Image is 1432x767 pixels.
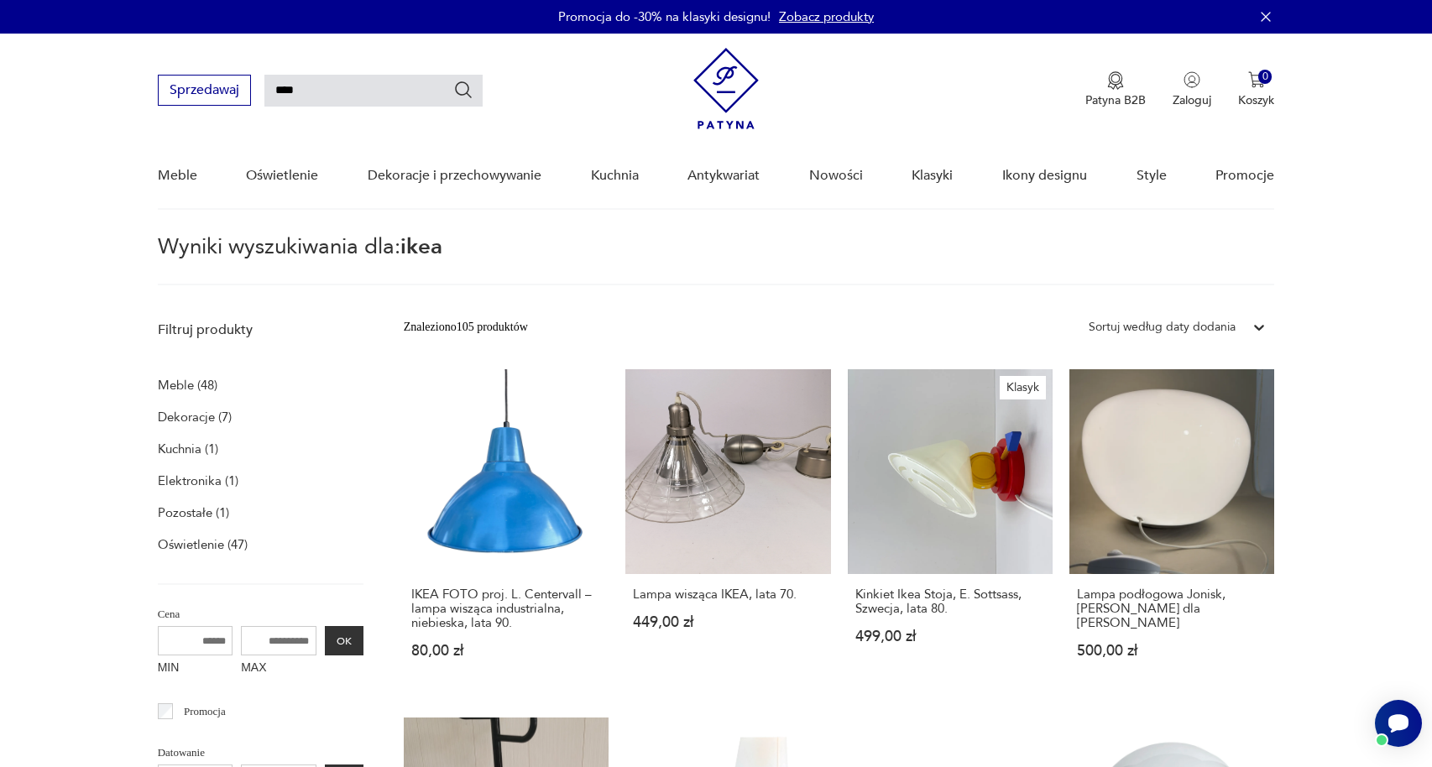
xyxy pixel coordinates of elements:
p: Koszyk [1238,92,1274,108]
button: Sprzedawaj [158,75,251,106]
label: MAX [241,655,316,682]
a: Sprzedawaj [158,86,251,97]
a: Meble [158,143,197,208]
button: Patyna B2B [1085,71,1146,108]
h3: IKEA FOTO proj. L. Centervall – lampa wisząca industrialna, niebieska, lata 90. [411,587,601,630]
p: Wyniki wyszukiwania dla: [158,237,1275,285]
button: 0Koszyk [1238,71,1274,108]
p: Cena [158,605,363,624]
a: Antykwariat [687,143,760,208]
img: Ikona medalu [1107,71,1124,90]
p: 499,00 zł [855,629,1045,644]
img: Ikona koszyka [1248,71,1265,88]
a: Oświetlenie (47) [158,533,248,556]
div: Sortuj według daty dodania [1089,318,1236,337]
a: Dekoracje i przechowywanie [368,143,541,208]
p: Promocja do -30% na klasyki designu! [558,8,771,25]
img: Patyna - sklep z meblami i dekoracjami vintage [693,48,759,129]
h3: Kinkiet Ikea Stoja, E. Sottsass, Szwecja, lata 80. [855,587,1045,616]
p: 80,00 zł [411,644,601,658]
p: 449,00 zł [633,615,823,629]
button: Zaloguj [1173,71,1211,108]
a: Oświetlenie [246,143,318,208]
img: Ikonka użytkownika [1184,71,1200,88]
a: Meble (48) [158,373,217,397]
p: Filtruj produkty [158,321,363,339]
iframe: Smartsupp widget button [1375,700,1422,747]
span: ikea [400,232,442,262]
a: Style [1137,143,1167,208]
a: Lampa podłogowa Jonisk, Carl Öjerstam dla IkeaLampa podłogowa Jonisk, [PERSON_NAME] dla [PERSON_N... [1069,369,1274,691]
a: KlasykKinkiet Ikea Stoja, E. Sottsass, Szwecja, lata 80.Kinkiet Ikea Stoja, E. Sottsass, Szwecja,... [848,369,1053,691]
div: Znaleziono 105 produktów [404,318,528,337]
a: Zobacz produkty [779,8,874,25]
p: Promocja [184,702,226,721]
p: Datowanie [158,744,363,762]
div: 0 [1258,70,1273,84]
button: OK [325,626,363,655]
a: Klasyki [912,143,953,208]
h3: Lampa podłogowa Jonisk, [PERSON_NAME] dla [PERSON_NAME] [1077,587,1267,630]
a: Ikona medaluPatyna B2B [1085,71,1146,108]
a: Dekoracje (7) [158,405,232,429]
p: Zaloguj [1173,92,1211,108]
p: 500,00 zł [1077,644,1267,658]
a: IKEA FOTO proj. L. Centervall – lampa wisząca industrialna, niebieska, lata 90.IKEA FOTO proj. L.... [404,369,609,691]
a: Lampa wisząca IKEA, lata 70.Lampa wisząca IKEA, lata 70.449,00 zł [625,369,830,691]
label: MIN [158,655,233,682]
a: Kuchnia (1) [158,437,218,461]
a: Ikony designu [1002,143,1087,208]
a: Promocje [1215,143,1274,208]
button: Szukaj [453,80,473,100]
p: Patyna B2B [1085,92,1146,108]
h3: Lampa wisząca IKEA, lata 70. [633,587,823,602]
a: Nowości [809,143,863,208]
a: Pozostałe (1) [158,501,229,524]
a: Kuchnia [591,143,639,208]
a: Elektronika (1) [158,469,238,493]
